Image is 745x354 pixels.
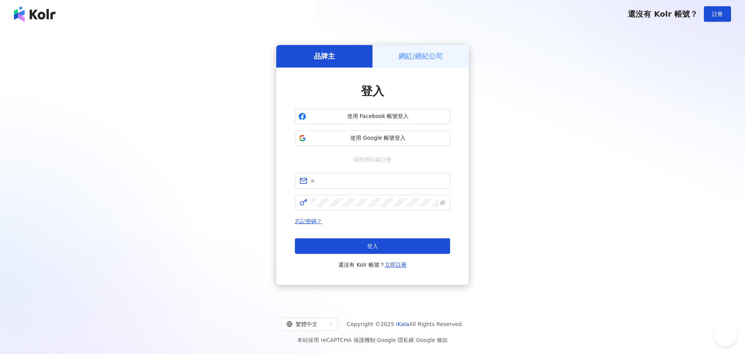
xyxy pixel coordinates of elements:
[367,243,378,249] span: 登入
[347,319,464,329] span: Copyright © 2025 All Rights Reserved.
[286,318,326,330] div: 繁體中文
[295,218,322,224] a: 忘記密碼？
[414,337,416,343] span: |
[295,238,450,254] button: 登入
[309,113,447,120] span: 使用 Facebook 帳號登入
[385,262,407,268] a: 立即註冊
[712,11,723,17] span: 註冊
[704,6,731,22] button: 註冊
[295,109,450,124] button: 使用 Facebook 帳號登入
[338,260,407,269] span: 還沒有 Kolr 帳號？
[375,337,377,343] span: |
[361,84,384,98] span: 登入
[377,337,414,343] a: Google 隱私權
[314,51,335,61] h5: 品牌主
[396,321,409,327] a: iKala
[440,200,445,205] span: eye-invisible
[416,337,448,343] a: Google 條款
[714,323,737,346] iframe: Help Scout Beacon - Open
[295,130,450,146] button: 使用 Google 帳號登入
[398,51,443,61] h5: 網紅/經紀公司
[628,9,698,19] span: 還沒有 Kolr 帳號？
[348,155,397,164] span: 或使用信箱註冊
[14,6,55,22] img: logo
[309,134,447,142] span: 使用 Google 帳號登入
[297,335,447,345] span: 本站採用 reCAPTCHA 保護機制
